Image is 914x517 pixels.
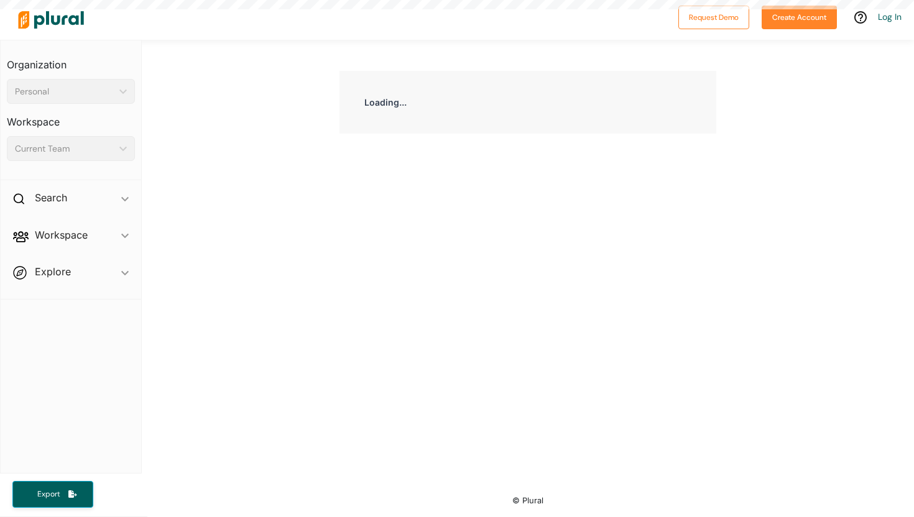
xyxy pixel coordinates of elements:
div: Loading... [339,71,716,134]
button: Create Account [762,6,837,29]
button: Request Demo [678,6,749,29]
a: Create Account [762,10,837,23]
a: Request Demo [678,10,749,23]
div: Current Team [15,142,114,155]
a: Log In [878,11,902,22]
button: Export [12,481,93,508]
h2: Search [35,191,67,204]
div: Personal [15,85,114,98]
small: © Plural [512,496,543,505]
h3: Workspace [7,104,135,131]
h3: Organization [7,47,135,74]
span: Export [29,489,68,500]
